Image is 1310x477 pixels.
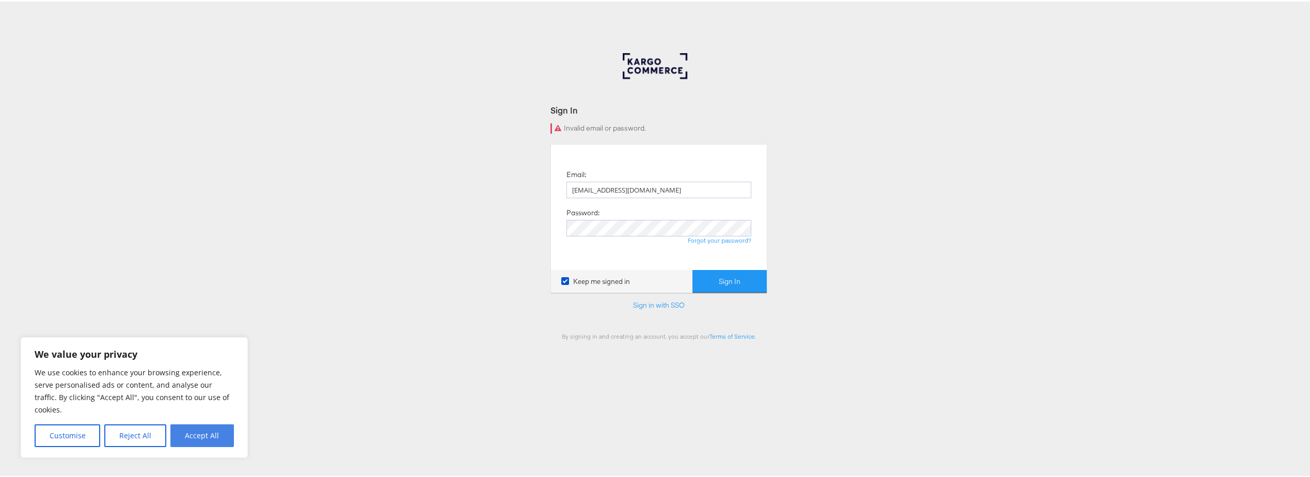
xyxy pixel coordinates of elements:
[550,103,767,115] div: Sign In
[709,331,755,339] a: Terms of Service
[21,336,248,456] div: We value your privacy
[561,275,630,285] label: Keep me signed in
[170,423,234,446] button: Accept All
[104,423,166,446] button: Reject All
[550,122,767,132] div: Invalid email or password.
[633,299,685,308] a: Sign in with SSO
[566,206,599,216] label: Password:
[550,331,767,339] div: By signing in and creating an account, you accept our .
[688,235,751,243] a: Forgot your password?
[566,168,586,178] label: Email:
[35,365,234,415] p: We use cookies to enhance your browsing experience, serve personalised ads or content, and analys...
[566,180,751,197] input: Email
[692,268,767,292] button: Sign In
[35,423,100,446] button: Customise
[35,346,234,359] p: We value your privacy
